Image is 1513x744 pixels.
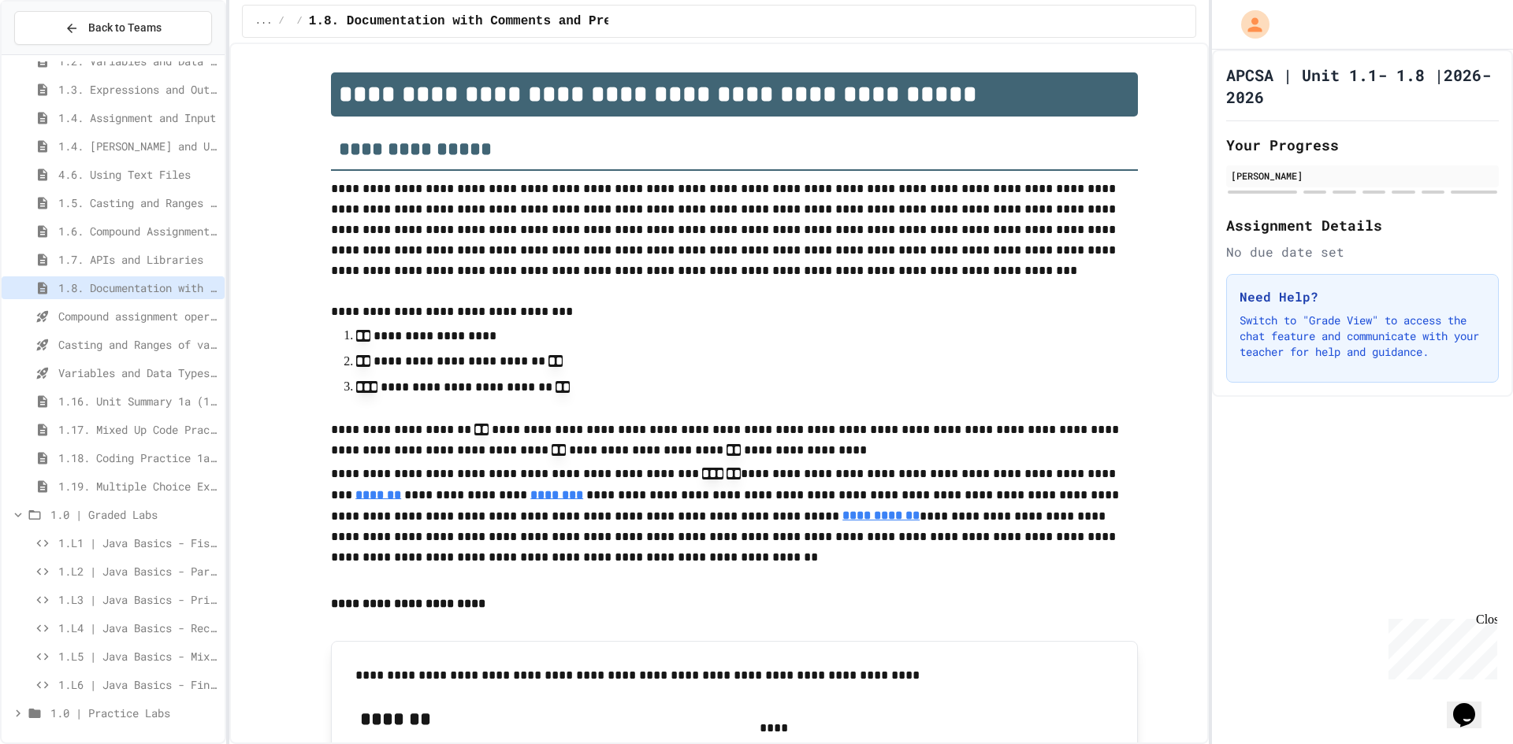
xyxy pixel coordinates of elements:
[6,6,109,100] div: Chat with us now!Close
[1226,214,1499,236] h2: Assignment Details
[58,109,218,126] span: 1.4. Assignment and Input
[58,53,218,69] span: 1.2. Variables and Data Types
[1231,168,1494,183] div: [PERSON_NAME]
[58,138,218,154] span: 1.4. [PERSON_NAME] and User Input
[58,194,218,211] span: 1.5. Casting and Ranges of Values
[58,393,218,409] span: 1.16. Unit Summary 1a (1.1-1.6)
[255,15,273,28] span: ...
[58,336,218,353] span: Casting and Ranges of variables - Quiz
[58,279,218,296] span: 1.8. Documentation with Comments and Preconditions
[297,15,303,28] span: /
[1240,287,1485,306] h3: Need Help?
[58,308,218,324] span: Compound assignment operators - Quiz
[58,563,218,579] span: 1.L2 | Java Basics - Paragraphs Lab
[14,11,212,45] button: Back to Teams
[278,15,284,28] span: /
[58,591,218,608] span: 1.L3 | Java Basics - Printing Code Lab
[50,705,218,721] span: 1.0 | Practice Labs
[1226,64,1499,108] h1: APCSA | Unit 1.1- 1.8 |2026-2026
[58,166,218,183] span: 4.6. Using Text Files
[58,620,218,636] span: 1.L4 | Java Basics - Rectangle Lab
[1382,613,1497,679] iframe: chat widget
[1447,681,1497,728] iframe: chat widget
[1225,6,1273,43] div: My Account
[58,223,218,239] span: 1.6. Compound Assignment Operators
[58,676,218,693] span: 1.L6 | Java Basics - Final Calculator Lab
[88,20,162,36] span: Back to Teams
[58,450,218,466] span: 1.18. Coding Practice 1a (1.1-1.6)
[58,648,218,664] span: 1.L5 | Java Basics - Mixed Number Lab
[58,535,218,551] span: 1.L1 | Java Basics - Fish Lab
[1226,134,1499,156] h2: Your Progress
[1240,313,1485,360] p: Switch to "Grade View" to access the chat feature and communicate with your teacher for help and ...
[58,81,218,98] span: 1.3. Expressions and Output [New]
[58,251,218,268] span: 1.7. APIs and Libraries
[58,365,218,381] span: Variables and Data Types - Quiz
[58,421,218,438] span: 1.17. Mixed Up Code Practice 1.1-1.6
[58,478,218,494] span: 1.19. Multiple Choice Exercises for Unit 1a (1.1-1.6)
[1226,242,1499,261] div: No due date set
[309,12,687,31] span: 1.8. Documentation with Comments and Preconditions
[50,506,218,523] span: 1.0 | Graded Labs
